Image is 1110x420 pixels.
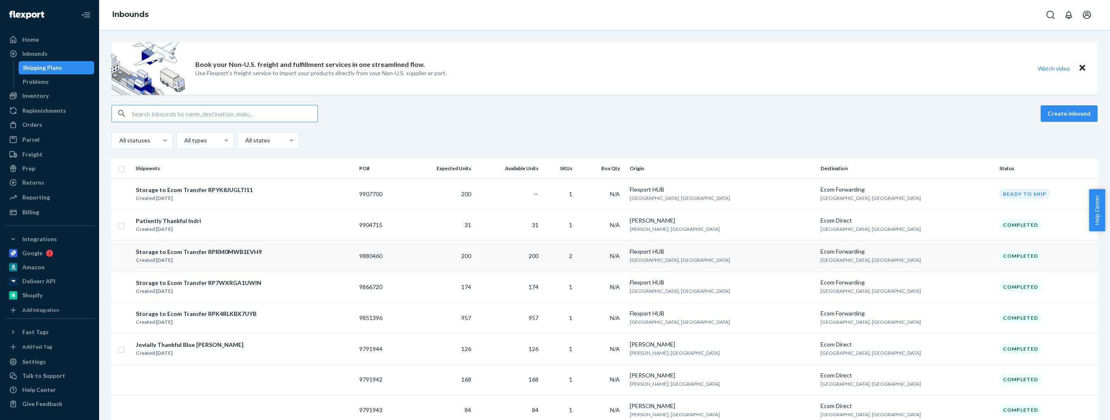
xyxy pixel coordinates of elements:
[1041,105,1098,122] button: Create inbound
[630,319,730,325] span: [GEOGRAPHIC_DATA], [GEOGRAPHIC_DATA]
[19,75,95,88] a: Problems
[136,256,262,264] div: Created [DATE]
[542,159,579,178] th: SKUs
[630,340,814,349] div: [PERSON_NAME]
[999,313,1042,323] div: Completed
[630,278,814,287] div: Flexport HUB
[610,221,620,228] span: N/A
[22,358,46,366] div: Settings
[821,216,993,225] div: Ecom Direct
[5,148,94,161] a: Freight
[821,195,921,201] span: [GEOGRAPHIC_DATA], [GEOGRAPHIC_DATA]
[999,251,1042,261] div: Completed
[474,159,541,178] th: Available Units
[22,50,47,58] div: Inbounds
[22,263,45,271] div: Amazon
[22,193,50,202] div: Reporting
[5,47,94,60] a: Inbounds
[999,282,1042,292] div: Completed
[821,185,993,194] div: Ecom Forwarding
[5,305,94,315] a: Add Integration
[999,189,1050,199] div: Ready to ship
[461,314,471,321] span: 957
[356,209,406,240] td: 9904715
[106,3,155,27] ol: breadcrumbs
[5,325,94,339] button: Fast Tags
[630,402,814,410] div: [PERSON_NAME]
[630,195,730,201] span: [GEOGRAPHIC_DATA], [GEOGRAPHIC_DATA]
[136,225,201,233] div: Created [DATE]
[22,328,49,336] div: Fast Tags
[821,371,993,380] div: Ecom Direct
[999,405,1042,415] div: Completed
[136,248,262,256] div: Storage to Ecom Transfer RPRM0MWB1EVH9
[569,283,572,290] span: 1
[821,247,993,256] div: Ecom Forwarding
[22,386,56,394] div: Help Center
[136,341,244,349] div: Jovially Thankful Blue [PERSON_NAME]
[356,364,406,395] td: 9791942
[630,288,730,294] span: [GEOGRAPHIC_DATA], [GEOGRAPHIC_DATA]
[356,178,406,209] td: 9907700
[23,64,62,72] div: Shipping Plans
[610,283,620,290] span: N/A
[9,11,44,19] img: Flexport logo
[5,176,94,189] a: Returns
[5,397,94,411] button: Give Feedback
[22,249,43,257] div: Google
[465,406,471,413] span: 84
[22,164,35,173] div: Prep
[356,333,406,364] td: 9791944
[630,309,814,318] div: Flexport HUB
[1060,7,1077,23] button: Open notifications
[195,69,447,77] p: Use Flexport’s freight service to import your products directly from your Non-U.S. supplier or port.
[529,345,538,352] span: 126
[821,381,921,387] span: [GEOGRAPHIC_DATA], [GEOGRAPHIC_DATA]
[569,252,572,259] span: 2
[569,190,572,197] span: 1
[529,283,538,290] span: 174
[5,247,94,260] a: Google
[136,186,253,194] div: Storage to Ecom Transfer RPYK8JUGLTI11
[23,78,49,86] div: Problems
[5,33,94,46] a: Home
[1089,189,1105,231] button: Help Center
[5,133,94,146] a: Parcel
[821,278,993,287] div: Ecom Forwarding
[22,372,65,380] div: Talk to Support
[5,233,94,246] button: Integrations
[461,190,471,197] span: 200
[821,309,993,318] div: Ecom Forwarding
[136,310,256,318] div: Storage to Ecom Transfer RPK4RLKBX7UYB
[630,185,814,194] div: Flexport HUB
[356,159,406,178] th: PO#
[22,92,49,100] div: Inventory
[22,235,57,243] div: Integrations
[356,240,406,271] td: 9880460
[22,277,55,285] div: Deliverr API
[5,261,94,274] a: Amazon
[999,344,1042,354] div: Completed
[406,159,474,178] th: Expected Units
[22,135,40,144] div: Parcel
[136,217,201,225] div: Patiently Thankful Indri
[821,411,921,418] span: [GEOGRAPHIC_DATA], [GEOGRAPHIC_DATA]
[5,191,94,204] a: Reporting
[626,159,817,178] th: Origin
[821,257,921,263] span: [GEOGRAPHIC_DATA], [GEOGRAPHIC_DATA]
[461,252,471,259] span: 200
[356,271,406,302] td: 9866720
[569,345,572,352] span: 1
[5,289,94,302] a: Shopify
[999,374,1042,384] div: Completed
[610,376,620,383] span: N/A
[22,208,39,216] div: Billing
[1079,7,1095,23] button: Open account menu
[630,216,814,225] div: [PERSON_NAME]
[19,61,95,74] a: Shipping Plans
[529,252,538,259] span: 200
[610,190,620,197] span: N/A
[119,136,119,145] input: All statuses
[465,221,471,228] span: 31
[5,275,94,288] a: Deliverr API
